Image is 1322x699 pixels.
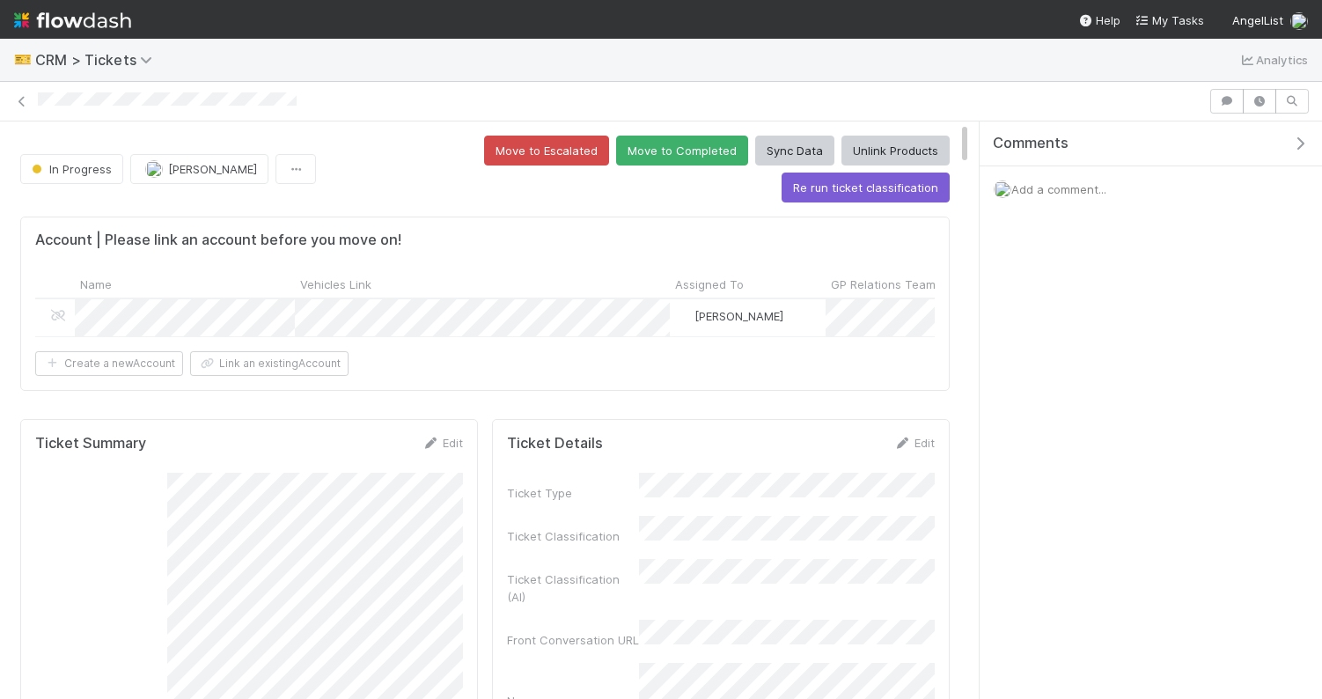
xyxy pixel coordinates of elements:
[190,351,349,376] button: Link an existingAccount
[831,276,936,293] span: GP Relations Team
[422,436,463,450] a: Edit
[782,173,950,202] button: Re run ticket classification
[35,435,146,453] h5: Ticket Summary
[145,160,163,178] img: avatar_6177bb6d-328c-44fd-b6eb-4ffceaabafa4.png
[35,351,183,376] button: Create a newAccount
[677,307,783,325] div: [PERSON_NAME]
[80,276,112,293] span: Name
[20,154,123,184] button: In Progress
[1011,182,1106,196] span: Add a comment...
[1232,13,1283,27] span: AngelList
[694,309,783,323] span: [PERSON_NAME]
[28,162,112,176] span: In Progress
[616,136,748,166] button: Move to Completed
[1078,11,1120,29] div: Help
[893,436,935,450] a: Edit
[507,527,639,545] div: Ticket Classification
[994,180,1011,198] img: avatar_4aa8e4fd-f2b7-45ba-a6a5-94a913ad1fe4.png
[1135,13,1204,27] span: My Tasks
[168,162,257,176] span: [PERSON_NAME]
[678,309,692,323] img: avatar_d055a153-5d46-4590-b65c-6ad68ba65107.png
[484,136,609,166] button: Move to Escalated
[755,136,834,166] button: Sync Data
[675,276,744,293] span: Assigned To
[35,232,401,249] h5: Account | Please link an account before you move on!
[841,136,950,166] button: Unlink Products
[1135,11,1204,29] a: My Tasks
[507,570,639,606] div: Ticket Classification (AI)
[14,5,131,35] img: logo-inverted-e16ddd16eac7371096b0.svg
[1290,12,1308,30] img: avatar_4aa8e4fd-f2b7-45ba-a6a5-94a913ad1fe4.png
[35,51,161,69] span: CRM > Tickets
[14,52,32,67] span: 🎫
[130,154,268,184] button: [PERSON_NAME]
[507,484,639,502] div: Ticket Type
[507,435,603,453] h5: Ticket Details
[993,135,1069,152] span: Comments
[507,631,639,649] div: Front Conversation URL
[300,276,371,293] span: Vehicles Link
[1238,49,1308,70] a: Analytics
